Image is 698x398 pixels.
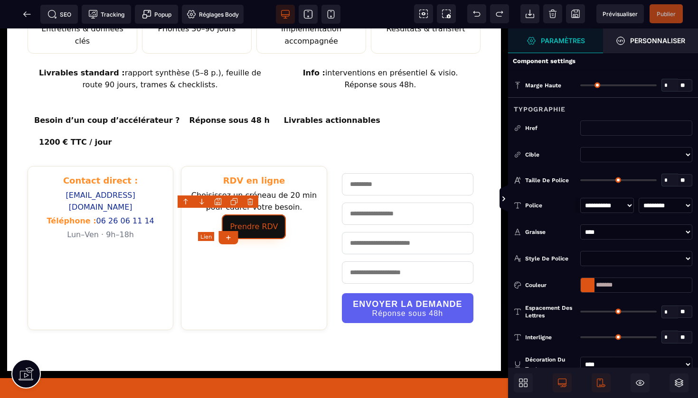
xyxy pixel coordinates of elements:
[40,5,78,24] span: Métadata SEO
[592,373,611,392] span: Afficher le mobile
[596,4,644,23] span: Aperçu
[299,5,318,24] span: Voir tablette
[525,82,561,89] span: Marge haute
[28,33,273,68] div: rapport synthèse (5–8 p.), feuille de route 90 jours, trames & checklists.
[514,150,575,159] div: Cible
[88,9,124,19] span: Tracking
[342,265,473,295] button: ENVOYER LA DEMANDERéponse sous 48h
[34,105,116,122] span: 1200 € TTC / jour
[18,5,37,24] span: Retour
[47,188,96,197] span: Téléphone :
[28,138,481,302] div: Contact
[543,4,562,23] span: Nettoyage
[189,146,319,159] h3: RDV en ligne
[657,10,676,18] span: Publier
[631,373,650,392] span: Masquer le bloc
[182,5,244,24] span: Favicon
[414,4,433,23] span: Voir les composants
[630,37,685,44] strong: Personnaliser
[525,280,575,290] div: Couleur
[47,9,71,19] span: SEO
[185,83,274,101] span: Réponse sous 48 h
[508,52,698,71] div: Component settings
[541,37,585,44] strong: Paramètres
[508,97,698,115] div: Typographie
[467,4,486,23] span: Défaire
[135,5,178,24] span: Créer une alerte modale
[520,4,539,23] span: Importer
[508,28,603,53] span: Ouvrir le gestionnaire de styles
[566,4,585,23] span: Enregistrer
[525,254,575,263] div: Style de police
[28,77,481,129] div: Appels à l’action Conseil
[36,146,165,159] h3: Contact direct :
[650,4,683,23] span: Enregistrer le contenu
[189,161,319,185] p: Choisissez un créneau de 20 min pour cadrer votre besoin.
[279,83,385,101] span: Livrables actionnables
[321,5,340,24] span: Voir mobile
[303,40,325,49] b: Info :
[187,9,239,19] span: Réglages Body
[437,4,456,23] span: Capture d'écran
[222,186,286,211] a: Prendre RDV
[514,123,575,133] div: Href
[514,373,533,392] span: Ouvrir les blocs
[525,176,569,184] span: Taille de police
[508,185,518,213] span: Afficher les vues
[525,333,552,341] span: Interligne
[525,355,575,374] div: Décoration du texte
[142,9,171,19] span: Popup
[490,4,509,23] span: Rétablir
[280,33,481,68] div: interventions en présentiel & visio. Réponse sous 48h.
[36,200,165,213] p: Lun–Ven · 9h–18h
[553,373,572,392] span: Afficher le desktop
[96,188,154,197] a: 06 26 06 11 14
[525,227,575,237] div: Graisse
[39,40,125,49] b: Livrables standard :
[525,304,575,319] span: Espacement des lettres
[603,10,638,18] span: Prévisualiser
[66,162,135,184] a: [EMAIL_ADDRESS][DOMAIN_NAME]
[82,5,131,24] span: Code de suivi
[670,373,689,392] span: Ouvrir les calques
[34,86,180,98] span: Besoin d’un coup d’accélérateur ?
[603,28,698,53] span: Ouvrir le gestionnaire de styles
[276,5,295,24] span: Voir bureau
[525,201,575,210] div: Police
